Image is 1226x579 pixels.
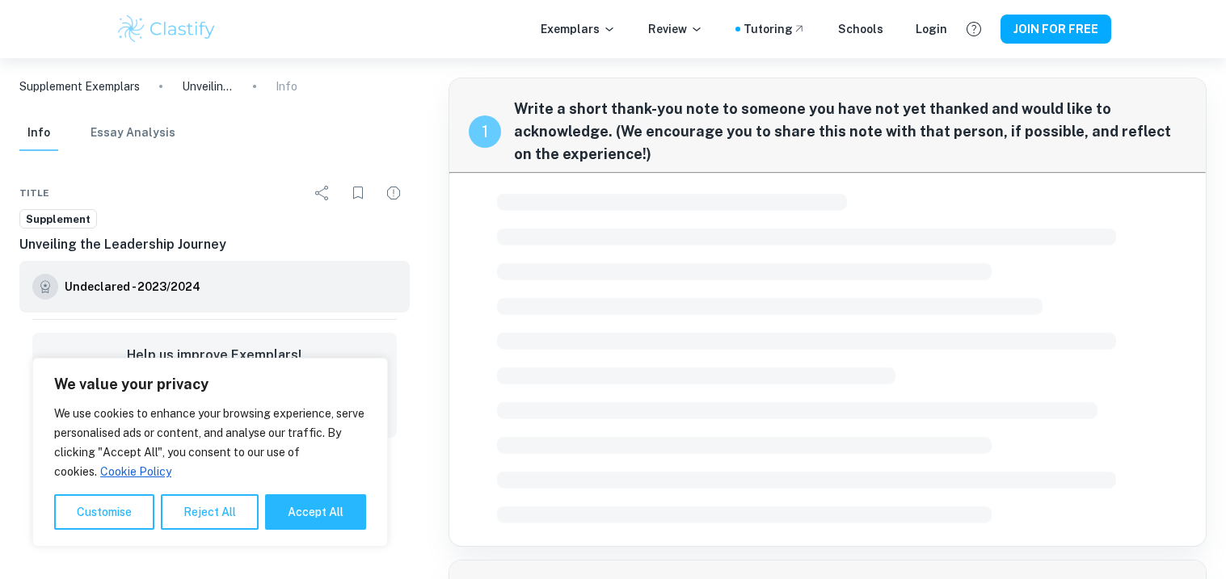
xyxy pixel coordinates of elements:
[744,20,806,38] a: Tutoring
[1001,15,1111,44] button: JOIN FOR FREE
[54,404,366,481] p: We use cookies to enhance your browsing experience, serve personalised ads or content, and analys...
[469,115,501,148] div: recipe
[54,375,366,394] p: We value your privacy
[54,494,154,530] button: Customise
[306,177,339,209] div: Share
[19,186,49,200] span: Title
[19,235,410,254] h6: Unveiling the Leadership Journey
[182,78,234,95] p: Unveiling the Leadership Journey
[648,20,703,38] p: Review
[19,464,410,476] span: Example of past student work. For reference on structure and expectations only. Do not copy.
[342,177,374,209] div: Bookmark
[265,494,366,530] button: Accept All
[514,98,1186,166] span: Write a short thank-you note to someone you have not yet thanked and would like to acknowledge. (...
[161,494,259,530] button: Reject All
[65,274,200,300] a: Undeclared - 2023/2024
[99,464,172,479] a: Cookie Policy
[19,209,97,229] a: Supplement
[20,212,96,228] span: Supplement
[838,20,883,38] a: Schools
[541,20,616,38] p: Exemplars
[32,358,388,547] div: We value your privacy
[960,15,988,43] button: Help and Feedback
[45,346,384,365] h6: Help us improve Exemplars!
[916,20,947,38] a: Login
[276,78,297,95] p: Info
[377,177,410,209] div: Report issue
[19,115,58,151] button: Info
[19,78,140,95] a: Supplement Exemplars
[116,13,218,45] img: Clastify logo
[91,115,175,151] button: Essay Analysis
[65,278,200,296] h6: Undeclared - 2023/2024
